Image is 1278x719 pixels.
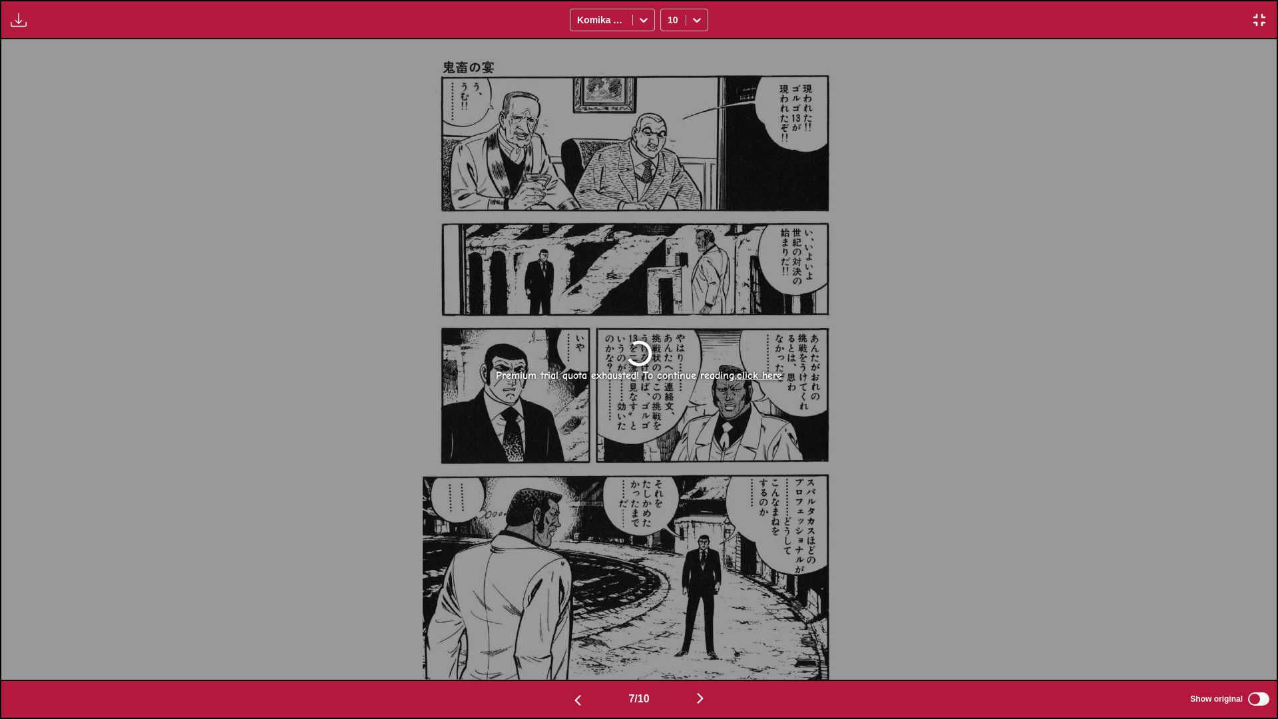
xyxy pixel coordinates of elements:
[692,690,708,706] img: Next page
[1190,694,1243,704] span: Show original
[570,692,586,708] img: Previous page
[11,12,27,28] img: Download translated images
[737,369,782,381] a: click here
[623,338,655,369] img: Loading
[628,693,649,705] span: 7 / 10
[496,369,782,381] div: Premium trial quota exhausted! To continue reading,
[1248,692,1269,706] input: Show original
